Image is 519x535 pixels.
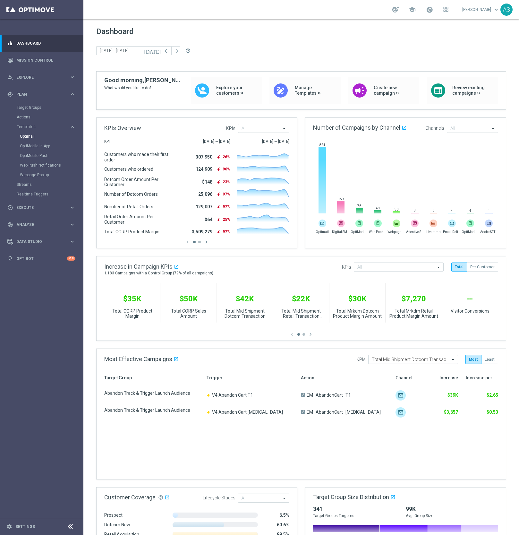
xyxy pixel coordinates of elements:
button: lightbulb Optibot +10 [7,256,76,261]
i: track_changes [7,222,13,228]
div: Templates [17,125,69,129]
i: keyboard_arrow_right [69,124,75,130]
button: Mission Control [7,58,76,63]
i: keyboard_arrow_right [69,238,75,245]
span: Analyze [16,223,69,227]
i: equalizer [7,40,13,46]
a: Mission Control [16,52,75,69]
div: Actions [17,112,83,122]
a: Target Groups [17,105,67,110]
div: Data Studio [7,239,69,245]
a: Actions [17,115,67,120]
div: Plan [7,91,69,97]
a: Settings [15,525,35,529]
a: Optimail [20,134,67,139]
i: keyboard_arrow_right [69,91,75,97]
button: Templates keyboard_arrow_right [17,124,76,129]
a: [PERSON_NAME]keyboard_arrow_down [462,5,500,14]
div: Templates [17,122,83,180]
span: Data Studio [16,240,69,244]
span: Plan [16,92,69,96]
div: Target Groups [17,103,83,112]
div: OptiMobile Push [20,151,83,160]
div: Mission Control [7,52,75,69]
i: play_circle_outline [7,205,13,211]
i: keyboard_arrow_right [69,74,75,80]
span: school [409,6,416,13]
i: keyboard_arrow_right [69,204,75,211]
a: Webpage Pop-up [20,172,67,177]
div: Web Push Notifications [20,160,83,170]
span: Explore [16,75,69,79]
div: Optimail [20,132,83,141]
div: Webpage Pop-up [20,170,83,180]
a: OptiMobile In-App [20,143,67,149]
div: AS [500,4,513,16]
i: settings [6,524,12,530]
button: gps_fixed Plan keyboard_arrow_right [7,92,76,97]
button: equalizer Dashboard [7,41,76,46]
i: lightbulb [7,256,13,262]
i: keyboard_arrow_right [69,221,75,228]
span: keyboard_arrow_down [493,6,500,13]
div: Explore [7,74,69,80]
a: OptiMobile Push [20,153,67,158]
i: person_search [7,74,13,80]
span: Execute [16,206,69,210]
i: gps_fixed [7,91,13,97]
button: Data Studio keyboard_arrow_right [7,239,76,244]
button: person_search Explore keyboard_arrow_right [7,75,76,80]
a: Optibot [16,250,67,267]
button: track_changes Analyze keyboard_arrow_right [7,222,76,227]
div: OptiMobile In-App [20,141,83,151]
div: Analyze [7,222,69,228]
a: Web Push Notifications [20,163,67,168]
a: Streams [17,182,67,187]
div: Dashboard [7,35,75,52]
div: Execute [7,205,69,211]
div: Realtime Triggers [17,189,83,199]
div: Optibot [7,250,75,267]
div: +10 [67,256,75,261]
a: Realtime Triggers [17,192,67,197]
span: Templates [17,125,63,129]
a: Dashboard [16,35,75,52]
div: Streams [17,180,83,189]
button: play_circle_outline Execute keyboard_arrow_right [7,205,76,210]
